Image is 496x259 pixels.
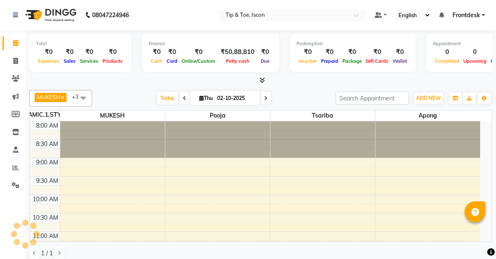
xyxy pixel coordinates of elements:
span: MUKESH [37,94,60,100]
div: ₹0 [164,47,180,57]
a: x [60,94,64,100]
div: 10:00 AM [31,195,60,204]
div: ₹0 [391,47,409,57]
span: Due [259,58,272,64]
span: Thu [197,95,215,101]
div: Redemption [296,40,409,47]
div: 9:30 AM [34,177,60,185]
span: Petty cash [224,58,252,64]
div: ₹0 [340,47,364,57]
div: 8:30 AM [34,140,60,149]
span: Sales [62,58,78,64]
div: Finance [149,40,272,47]
div: Total [36,40,125,47]
span: Prepaid [319,58,340,64]
div: ₹0 [78,47,100,57]
div: 11:00 AM [31,232,60,241]
input: Search Appointment [336,92,409,105]
span: MUKESH [60,110,165,121]
img: logo [21,3,79,27]
div: 0 [461,47,488,57]
div: ₹0 [319,47,340,57]
div: 8:00 AM [34,121,60,130]
div: ₹0 [296,47,319,57]
span: Apong [375,110,481,121]
input: 2025-10-02 [215,92,257,105]
span: Wallet [391,58,409,64]
span: Pooja [165,110,270,121]
span: Completed [433,58,461,64]
span: Upcoming [461,58,488,64]
div: ₹0 [62,47,78,57]
div: ₹0 [258,47,272,57]
div: ₹0 [149,47,164,57]
div: ₹0 [180,47,217,57]
div: ₹0 [364,47,391,57]
span: Package [340,58,364,64]
span: Frontdesk [452,11,480,20]
span: Card [164,58,180,64]
b: 08047224946 [92,3,129,27]
span: +3 [72,93,85,100]
span: Expenses [36,58,62,64]
span: 1 / 1 [41,249,53,258]
span: Tsariba [270,110,375,121]
span: Services [78,58,100,64]
button: ADD NEW [414,92,443,104]
span: Today [157,92,178,105]
div: DYNAMIC.1.STYLIST [30,110,60,119]
span: ADD NEW [416,95,441,101]
div: 9:00 AM [34,158,60,167]
div: 10:30 AM [31,213,60,222]
span: Cash [149,58,164,64]
div: ₹0 [100,47,125,57]
div: ₹50,88,810 [217,47,258,57]
span: Products [100,58,125,64]
span: Voucher [296,58,319,64]
div: ₹0 [36,47,62,57]
div: 0 [433,47,461,57]
span: Online/Custom [180,58,217,64]
span: Gift Cards [364,58,391,64]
